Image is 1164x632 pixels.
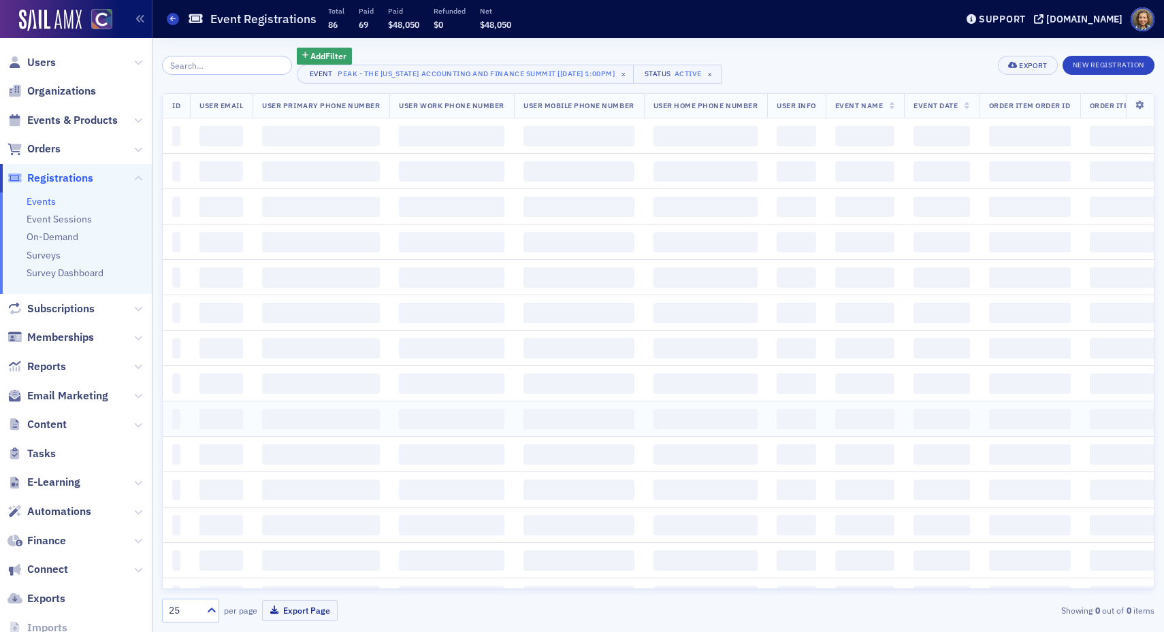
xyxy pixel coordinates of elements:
span: ‌ [989,444,1071,465]
span: ‌ [523,161,634,182]
button: AddFilter [297,48,353,65]
span: ‌ [777,373,816,394]
span: E-Learning [27,475,80,490]
span: ‌ [523,480,634,500]
a: Finance [7,533,66,548]
span: ‌ [653,161,758,182]
span: Tasks [27,446,56,461]
span: ‌ [835,586,894,606]
span: ‌ [399,232,504,252]
span: ‌ [989,161,1071,182]
img: SailAMX [91,9,112,30]
span: ‌ [835,197,894,217]
span: ‌ [777,126,816,146]
span: Orders [27,142,61,156]
span: ‌ [777,515,816,535]
span: ‌ [399,480,504,500]
span: ‌ [399,161,504,182]
p: Paid [388,6,419,16]
span: ‌ [653,409,758,429]
span: ‌ [262,338,380,359]
span: ‌ [989,515,1071,535]
a: Email Marketing [7,388,108,403]
span: Organizations [27,84,96,99]
span: Event Name [835,101,883,110]
span: ‌ [523,197,634,217]
a: Tasks [7,446,56,461]
span: ‌ [199,586,243,606]
div: Export [1019,62,1047,69]
span: ‌ [399,550,504,571]
button: StatusActive× [633,65,722,84]
span: ‌ [262,515,380,535]
span: ‌ [399,515,504,535]
button: EventPEAK - The [US_STATE] Accounting and Finance Summit [[DATE] 1:00pm]× [297,65,635,84]
span: $48,050 [388,19,419,30]
span: Add Filter [310,50,346,62]
p: Total [328,6,344,16]
span: ‌ [172,161,180,182]
a: Automations [7,504,91,519]
span: ‌ [262,586,380,606]
span: ‌ [989,126,1071,146]
strong: 0 [1093,604,1102,616]
span: Finance [27,533,66,548]
span: ‌ [262,550,380,571]
span: ‌ [199,515,243,535]
span: ‌ [172,197,180,217]
span: ‌ [172,444,180,465]
span: ‌ [523,303,634,323]
span: ‌ [172,338,180,359]
button: [DOMAIN_NAME] [1034,14,1127,24]
p: Net [480,6,511,16]
span: User Info [777,101,816,110]
span: ‌ [199,409,243,429]
span: ‌ [835,480,894,500]
span: ‌ [262,197,380,217]
span: ‌ [653,444,758,465]
a: Survey Dashboard [27,267,103,279]
span: ‌ [989,480,1071,500]
span: ‌ [172,586,180,606]
span: ‌ [199,197,243,217]
div: PEAK - The [US_STATE] Accounting and Finance Summit [[DATE] 1:00pm] [338,67,615,80]
a: On-Demand [27,231,78,243]
span: ‌ [399,197,504,217]
span: ‌ [653,586,758,606]
span: ‌ [653,232,758,252]
span: $48,050 [480,19,511,30]
a: Content [7,417,67,432]
input: Search… [162,56,292,75]
a: Connect [7,562,68,577]
span: ‌ [914,197,969,217]
span: Profile [1131,7,1154,31]
span: ‌ [989,409,1071,429]
span: ‌ [989,550,1071,571]
span: ‌ [523,232,634,252]
span: ‌ [399,338,504,359]
span: ‌ [914,480,969,500]
span: ‌ [523,515,634,535]
span: Event Date [914,101,958,110]
span: ‌ [777,161,816,182]
span: ‌ [835,126,894,146]
span: ‌ [914,338,969,359]
span: ‌ [777,197,816,217]
span: ‌ [653,267,758,288]
span: ‌ [914,515,969,535]
span: ‌ [835,409,894,429]
span: ‌ [914,409,969,429]
span: User Home Phone Number [653,101,758,110]
div: Support [979,13,1026,25]
div: Event [307,69,336,78]
span: ‌ [199,303,243,323]
div: Status [643,69,672,78]
a: New Registration [1063,58,1154,70]
span: ‌ [523,444,634,465]
span: User Mobile Phone Number [523,101,634,110]
span: ‌ [523,126,634,146]
span: ‌ [835,338,894,359]
span: ‌ [399,373,504,394]
span: User Email [199,101,243,110]
span: ‌ [653,550,758,571]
